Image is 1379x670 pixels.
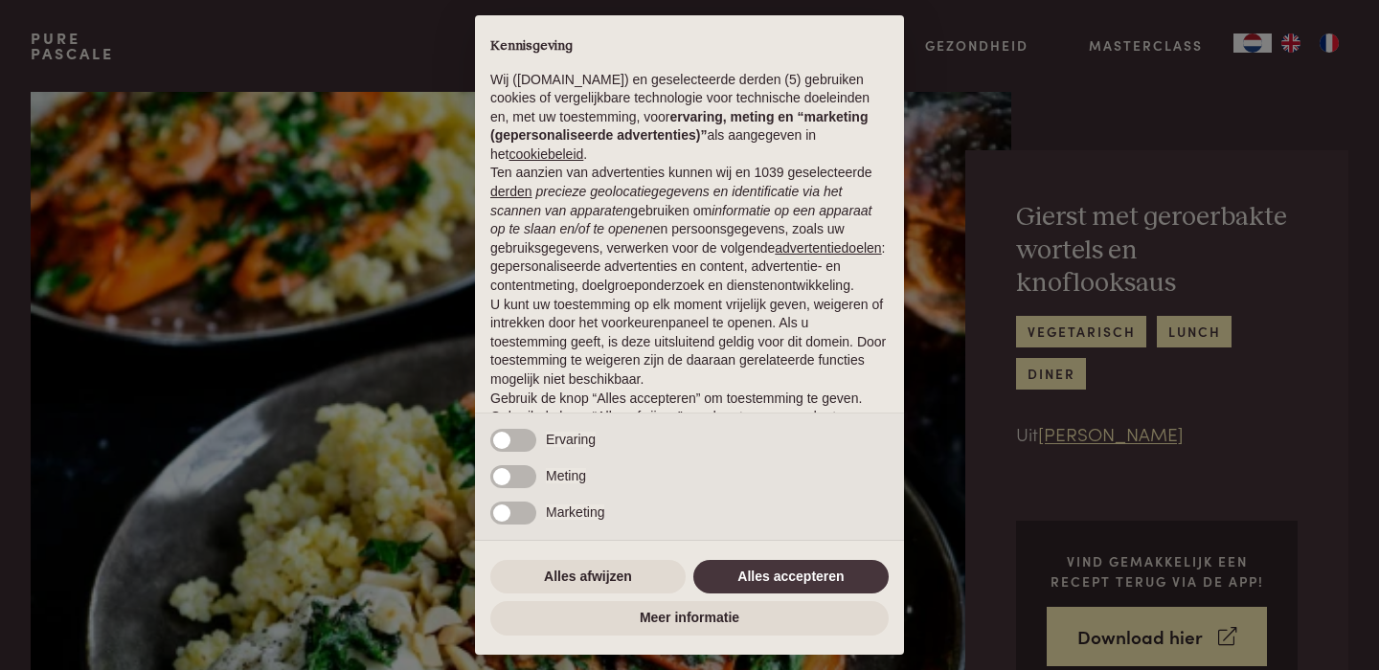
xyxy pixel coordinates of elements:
span: Meting [546,468,586,483]
em: informatie op een apparaat op te slaan en/of te openen [490,203,872,237]
button: advertentiedoelen [775,239,881,258]
p: U kunt uw toestemming op elk moment vrijelijk geven, weigeren of intrekken door het voorkeurenpan... [490,296,889,390]
em: precieze geolocatiegegevens en identificatie via het scannen van apparaten [490,184,842,218]
p: Ten aanzien van advertenties kunnen wij en 1039 geselecteerde gebruiken om en persoonsgegevens, z... [490,164,889,295]
p: Wij ([DOMAIN_NAME]) en geselecteerde derden (5) gebruiken cookies of vergelijkbare technologie vo... [490,71,889,165]
span: Marketing [546,504,604,520]
a: cookiebeleid [509,146,583,162]
button: Alles accepteren [693,560,889,594]
button: Alles afwijzen [490,560,686,594]
p: Gebruik de knop “Alles accepteren” om toestemming te geven. Gebruik de knop “Alles afwijzen” om d... [490,390,889,446]
h2: Kennisgeving [490,38,889,56]
strong: ervaring, meting en “marketing (gepersonaliseerde advertenties)” [490,109,868,144]
button: derden [490,183,532,202]
span: Ervaring [546,432,596,447]
button: Meer informatie [490,601,889,636]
